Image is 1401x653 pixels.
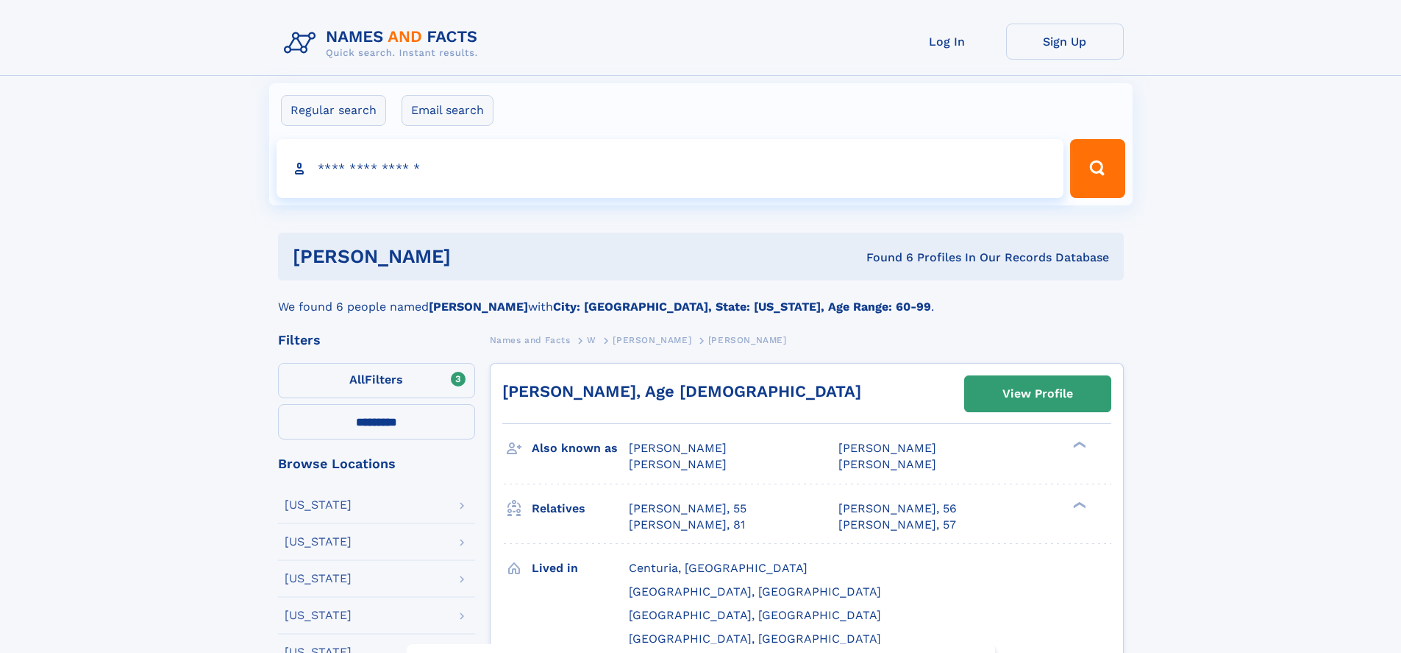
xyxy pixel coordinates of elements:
[1069,500,1087,509] div: ❯
[278,280,1124,316] div: We found 6 people named with .
[278,457,475,470] div: Browse Locations
[278,333,475,347] div: Filters
[349,373,365,386] span: All
[532,496,629,521] h3: Relatives
[708,335,787,345] span: [PERSON_NAME]
[1006,24,1124,60] a: Sign Up
[838,501,957,517] a: [PERSON_NAME], 56
[587,335,596,345] span: W
[285,499,352,511] div: [US_STATE]
[278,363,475,398] label: Filters
[1070,139,1124,198] button: Search Button
[838,457,936,471] span: [PERSON_NAME]
[629,457,727,471] span: [PERSON_NAME]
[277,139,1064,198] input: search input
[613,331,691,349] a: [PERSON_NAME]
[888,24,1006,60] a: Log In
[490,331,571,349] a: Names and Facts
[278,24,490,63] img: Logo Names and Facts
[587,331,596,349] a: W
[629,441,727,455] span: [PERSON_NAME]
[293,247,659,266] h1: [PERSON_NAME]
[629,608,881,622] span: [GEOGRAPHIC_DATA], [GEOGRAPHIC_DATA]
[629,632,881,646] span: [GEOGRAPHIC_DATA], [GEOGRAPHIC_DATA]
[629,585,881,599] span: [GEOGRAPHIC_DATA], [GEOGRAPHIC_DATA]
[629,501,746,517] a: [PERSON_NAME], 55
[629,517,745,533] a: [PERSON_NAME], 81
[613,335,691,345] span: [PERSON_NAME]
[285,536,352,548] div: [US_STATE]
[285,610,352,621] div: [US_STATE]
[1002,377,1073,411] div: View Profile
[838,441,936,455] span: [PERSON_NAME]
[658,250,1109,266] div: Found 6 Profiles In Our Records Database
[532,436,629,461] h3: Also known as
[629,561,808,575] span: Centuria, [GEOGRAPHIC_DATA]
[281,95,386,126] label: Regular search
[965,376,1111,412] a: View Profile
[1069,440,1087,450] div: ❯
[429,300,528,314] b: [PERSON_NAME]
[285,573,352,585] div: [US_STATE]
[502,382,861,400] a: [PERSON_NAME], Age [DEMOGRAPHIC_DATA]
[532,556,629,581] h3: Lived in
[402,95,493,126] label: Email search
[553,300,931,314] b: City: [GEOGRAPHIC_DATA], State: [US_STATE], Age Range: 60-99
[838,517,956,533] a: [PERSON_NAME], 57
